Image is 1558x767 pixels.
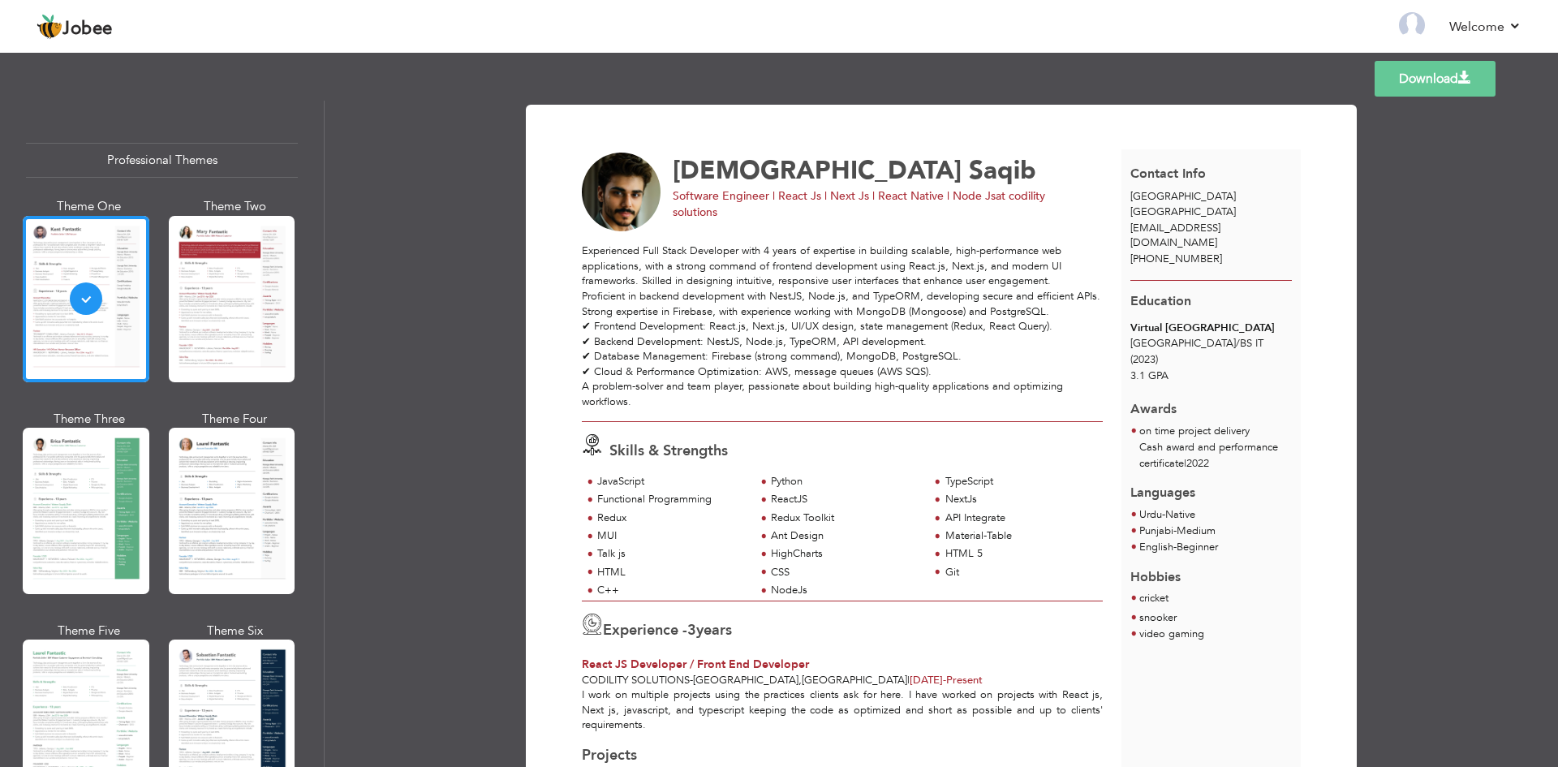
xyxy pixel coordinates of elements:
[1184,456,1186,471] span: |
[1173,540,1177,554] span: -
[37,14,113,40] a: Jobee
[1130,252,1222,266] span: [PHONE_NUMBER]
[943,673,946,687] span: -
[687,620,696,640] span: 3
[945,474,1094,489] div: TypeScript
[1236,336,1240,351] span: /
[597,565,746,580] div: HTML
[693,673,798,687] span: [GEOGRAPHIC_DATA]
[1130,221,1220,251] span: [EMAIL_ADDRESS][DOMAIN_NAME]
[1139,424,1250,438] span: on time project delivery
[1139,524,1173,538] span: Punjabi
[582,657,809,672] span: React JS Developer / Front End Developer
[1130,336,1263,351] span: [GEOGRAPHIC_DATA] BS IT
[907,673,910,687] span: |
[771,546,919,562] div: HighCharts
[1130,165,1206,183] span: Contact Info
[690,673,693,687] span: -
[1139,507,1162,522] span: Urdu
[573,687,1113,733] div: I work on multiple projects using the practices clients ask for here. I have worked on projects w...
[771,528,919,544] div: Ant Design
[62,20,113,38] span: Jobee
[1375,61,1496,97] a: Download
[945,565,1094,580] div: Git
[582,745,637,765] span: Projects
[969,153,1036,187] span: Saqib
[172,623,299,640] div: Theme Six
[26,623,153,640] div: Theme Five
[673,188,1045,220] span: at codility solutions
[597,546,746,562] div: Talk js
[771,474,919,489] div: Python
[1130,388,1177,419] span: Awards
[1449,17,1521,37] a: Welcome
[910,673,983,687] span: Present
[582,153,661,232] img: No image
[1162,507,1165,522] span: -
[582,243,1103,409] div: Experienced Full Stack Developer with 4 years of expertise in building scalable, high-performance...
[1139,524,1218,540] li: Medium
[597,528,746,544] div: MUI
[673,153,962,187] span: [DEMOGRAPHIC_DATA]
[1139,627,1204,641] span: video gaming
[1139,540,1218,556] li: Beginner
[1139,507,1195,524] li: Native
[597,492,746,507] div: Functional Programming
[1139,440,1278,471] span: Cash award and performance certificate
[582,673,690,687] span: Codility Solutions
[910,673,946,687] span: [DATE]
[26,198,153,215] div: Theme One
[1130,205,1236,219] span: [GEOGRAPHIC_DATA]
[1139,610,1177,625] span: snooker
[687,620,732,641] label: years
[1173,524,1177,538] span: -
[1130,189,1236,204] span: [GEOGRAPHIC_DATA]
[603,620,687,640] span: Experience -
[172,411,299,428] div: Theme Four
[1139,591,1168,605] span: cricket
[802,673,907,687] span: [GEOGRAPHIC_DATA]
[1130,321,1292,336] div: Virtual [GEOGRAPHIC_DATA]
[771,492,919,507] div: ReactJS
[1130,368,1168,383] span: 3.1 GPA
[597,511,746,526] div: Redux
[771,511,919,526] div: Redux Toolkit
[945,511,1094,526] div: API Integrate
[771,565,919,580] div: CSS
[1139,540,1173,554] span: English
[945,546,1094,562] div: HTML 5
[609,441,728,461] span: Skills & Strengths
[1130,472,1195,502] span: Languages
[945,492,1094,507] div: NextJs
[37,14,62,40] img: jobee.io
[26,143,298,178] div: Professional Themes
[172,198,299,215] div: Theme Two
[945,528,1094,544] div: Material-Table
[597,583,746,598] div: C++
[1399,12,1425,38] img: Profile Img
[1186,456,1209,471] span: 2022
[1130,292,1191,310] span: Education
[1130,568,1181,586] span: Hobbies
[1130,352,1158,367] span: (2023)
[26,411,153,428] div: Theme Three
[771,583,919,598] div: NodeJs
[798,673,802,687] span: ,
[673,188,996,204] span: Software Engineer | React Js | Next Js | React Native | Node Js
[597,474,746,489] div: JavaScript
